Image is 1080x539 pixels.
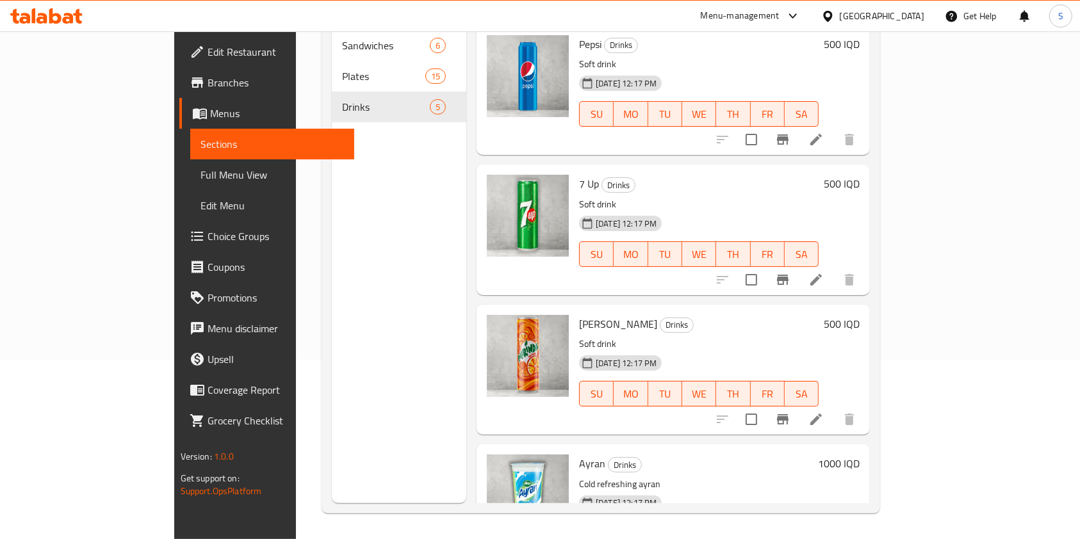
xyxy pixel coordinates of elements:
[721,245,745,264] span: TH
[179,313,355,344] a: Menu disclaimer
[579,336,819,352] p: Soft drink
[738,126,765,153] span: Select to update
[179,344,355,374] a: Upsell
[179,252,355,282] a: Coupons
[579,35,601,54] span: Pepsi
[208,413,345,428] span: Grocery Checklist
[200,198,345,213] span: Edit Menu
[591,497,662,509] span: [DATE] 12:17 PM
[824,175,860,193] h6: 500 IQD
[701,8,780,24] div: Menu-management
[790,245,814,264] span: SA
[687,245,711,264] span: WE
[738,266,765,293] span: Select to update
[487,315,569,397] img: Mirinda Orange
[200,136,345,152] span: Sections
[756,245,780,264] span: FR
[785,241,819,267] button: SA
[208,75,345,90] span: Branches
[430,101,445,113] span: 5
[200,167,345,182] span: Full Menu View
[591,357,662,369] span: [DATE] 12:17 PM
[619,385,642,403] span: MO
[332,25,466,127] nav: Menu sections
[332,61,466,92] div: Plates15
[208,259,345,275] span: Coupons
[808,272,824,287] a: Edit menu item
[208,229,345,244] span: Choice Groups
[653,105,677,124] span: TU
[179,67,355,98] a: Branches
[785,101,819,127] button: SA
[179,405,355,436] a: Grocery Checklist
[579,241,614,267] button: SU
[790,385,814,403] span: SA
[342,38,430,53] span: Sandwiches
[785,381,819,406] button: SA
[648,101,682,127] button: TU
[425,68,446,84] div: items
[179,36,355,67] a: Edit Restaurant
[824,35,860,53] h6: 500 IQD
[342,99,430,115] span: Drinks
[716,381,750,406] button: TH
[579,197,819,213] p: Soft drink
[208,44,345,60] span: Edit Restaurant
[751,101,785,127] button: FR
[808,132,824,147] a: Edit menu item
[608,457,642,472] div: Drinks
[591,218,662,230] span: [DATE] 12:17 PM
[579,174,599,193] span: 7 Up
[818,455,860,472] h6: 1000 IQD
[190,159,355,190] a: Full Menu View
[208,290,345,305] span: Promotions
[602,178,635,193] span: Drinks
[614,101,648,127] button: MO
[585,105,609,124] span: SU
[1058,9,1063,23] span: S
[579,476,813,492] p: Cold refreshing ayran
[653,385,677,403] span: TU
[653,245,677,264] span: TU
[430,38,446,53] div: items
[601,177,635,193] div: Drinks
[332,92,466,122] div: Drinks5
[687,105,711,124] span: WE
[342,68,425,84] span: Plates
[808,412,824,427] a: Edit menu item
[579,454,605,473] span: Ayran
[487,455,569,536] img: Ayran
[426,70,445,83] span: 15
[648,241,682,267] button: TU
[614,381,648,406] button: MO
[716,241,750,267] button: TH
[840,9,924,23] div: [GEOGRAPHIC_DATA]
[767,404,798,435] button: Branch-specific-item
[591,77,662,90] span: [DATE] 12:17 PM
[756,385,780,403] span: FR
[756,105,780,124] span: FR
[834,404,865,435] button: delete
[716,101,750,127] button: TH
[430,99,446,115] div: items
[824,315,860,333] h6: 500 IQD
[604,38,638,53] div: Drinks
[579,56,819,72] p: Soft drink
[682,381,716,406] button: WE
[181,448,212,465] span: Version:
[579,314,657,334] span: [PERSON_NAME]
[619,245,642,264] span: MO
[332,30,466,61] div: Sandwiches6
[585,385,609,403] span: SU
[179,221,355,252] a: Choice Groups
[721,105,745,124] span: TH
[190,129,355,159] a: Sections
[767,264,798,295] button: Branch-specific-item
[181,470,240,487] span: Get support on:
[682,241,716,267] button: WE
[181,483,262,499] a: Support.OpsPlatform
[179,374,355,405] a: Coverage Report
[430,40,445,52] span: 6
[834,124,865,155] button: delete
